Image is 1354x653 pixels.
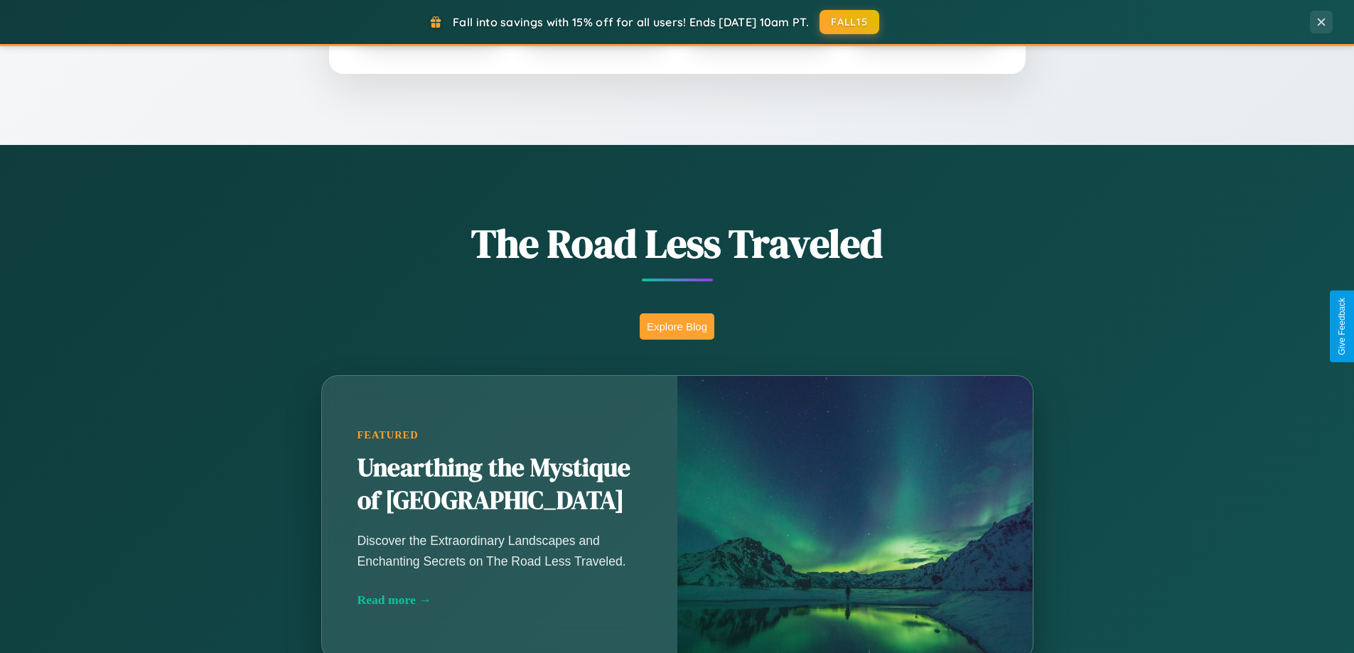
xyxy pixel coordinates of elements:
button: Explore Blog [640,313,714,340]
span: Fall into savings with 15% off for all users! Ends [DATE] 10am PT. [453,15,809,29]
h2: Unearthing the Mystique of [GEOGRAPHIC_DATA] [358,452,642,517]
div: Read more → [358,593,642,608]
p: Discover the Extraordinary Landscapes and Enchanting Secrets on The Road Less Traveled. [358,531,642,571]
button: FALL15 [820,10,879,34]
div: Give Feedback [1337,298,1347,355]
h1: The Road Less Traveled [251,216,1104,271]
div: Featured [358,429,642,441]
